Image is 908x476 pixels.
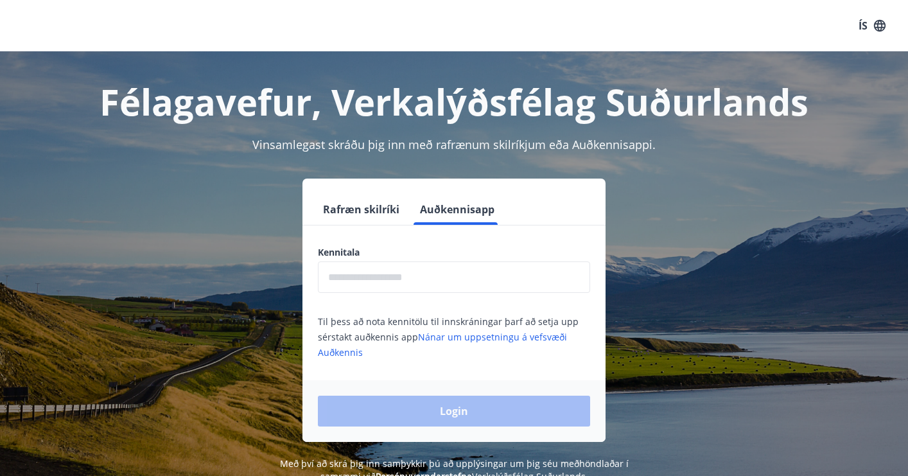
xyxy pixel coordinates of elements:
button: ÍS [851,14,893,37]
button: Auðkennisapp [415,194,500,225]
a: Nánar um uppsetningu á vefsvæði Auðkennis [318,331,567,358]
span: Vinsamlegast skráðu þig inn með rafrænum skilríkjum eða Auðkennisappi. [252,137,656,152]
button: Rafræn skilríki [318,194,405,225]
h1: Félagavefur, Verkalýðsfélag Suðurlands [15,77,893,126]
label: Kennitala [318,246,590,259]
span: Til þess að nota kennitölu til innskráningar þarf að setja upp sérstakt auðkennis app [318,315,579,358]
